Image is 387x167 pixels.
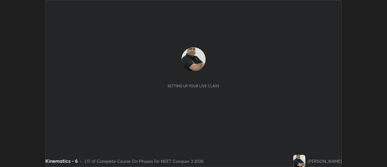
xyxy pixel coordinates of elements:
[181,47,206,72] img: eacf0803778e41e7b506779bab53d040.jpg
[80,158,82,164] div: •
[85,158,203,164] div: L17 of Complete Course On Physics for NEET Conquer 3 2026
[167,84,219,88] div: Setting up your live class
[308,158,342,164] div: [PERSON_NAME]
[293,155,305,167] img: eacf0803778e41e7b506779bab53d040.jpg
[45,157,78,165] div: Kinematics - 6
